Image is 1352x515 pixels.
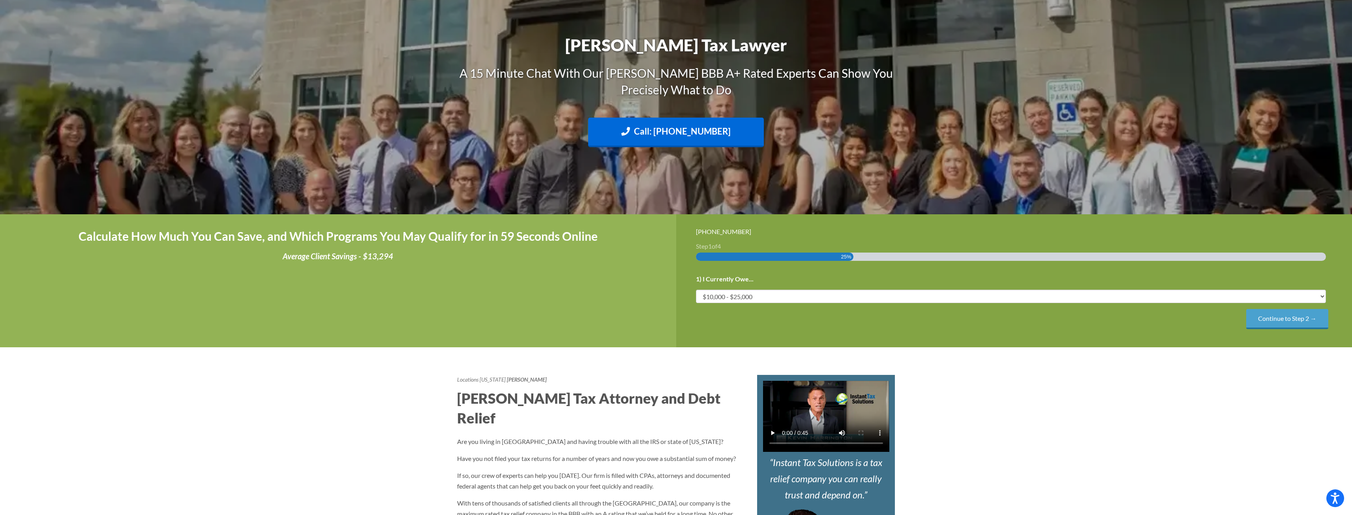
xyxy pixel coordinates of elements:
[457,453,745,464] p: Have you not filed your tax returns for a number of years and now you owe a substantial sum of mo...
[20,226,656,246] h4: Calculate How Much You Can Save, and Which Programs You May Qualify for in 59 Seconds Online
[507,376,547,383] strong: [PERSON_NAME]
[696,275,754,283] label: 1) I Currently Owe...
[696,243,1333,249] h3: Step of
[841,253,851,261] span: 25%
[283,251,393,261] i: Average Client Savings - $13,294
[588,118,764,147] a: Call: [PHONE_NUMBER]
[770,457,882,500] i: Instant Tax Solutions is a tax relief company you can really trust and depend on.
[457,388,745,428] h2: [PERSON_NAME] Tax Attorney and Debt Relief
[457,65,895,98] h3: A 15 Minute Chat With Our [PERSON_NAME] BBB A+ Rated Experts Can Show You Precisely What to Do
[717,242,721,250] span: 4
[708,242,712,250] span: 1
[457,436,745,447] p: Are you living in [GEOGRAPHIC_DATA] and having trouble with all the IRS or state of [US_STATE]?
[1246,309,1328,329] input: Continue to Step 2 →
[457,470,745,491] p: If so, our crew of experts can help you [DATE]. Our firm is filled with CPAs, attorneys and docum...
[480,376,506,383] a: [US_STATE]
[457,376,478,383] a: Locations
[457,34,895,57] h1: [PERSON_NAME] Tax Lawyer
[696,226,1333,237] div: [PHONE_NUMBER]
